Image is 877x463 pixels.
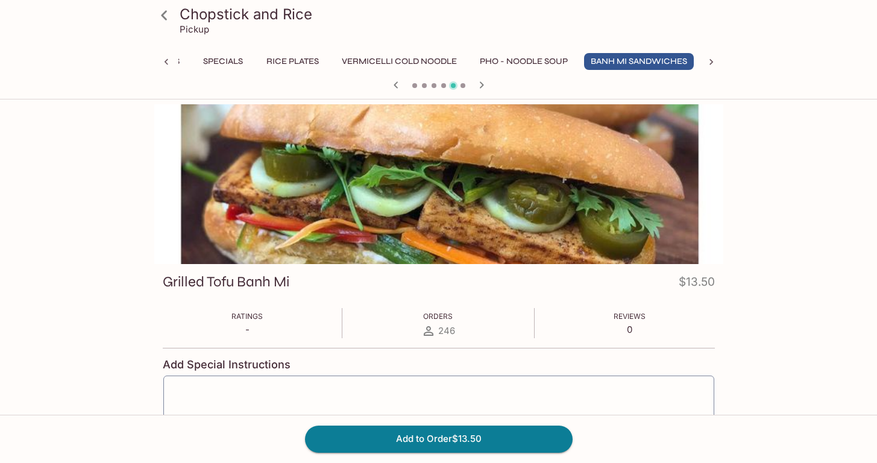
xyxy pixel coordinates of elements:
p: - [231,324,263,335]
span: Orders [423,312,453,321]
span: 246 [438,325,455,336]
div: Grilled Tofu Banh Mi [154,104,723,264]
button: Banh Mi Sandwiches [584,53,694,70]
p: 0 [614,324,646,335]
h3: Chopstick and Rice [180,5,718,24]
h3: Grilled Tofu Banh Mi [163,272,289,291]
span: Ratings [231,312,263,321]
button: Add to Order$13.50 [305,426,573,452]
button: Vermicelli Cold Noodle [335,53,464,70]
button: Specials [196,53,250,70]
p: Pickup [180,24,209,35]
button: Pho - Noodle Soup [473,53,574,70]
button: Rice Plates [260,53,325,70]
h4: Add Special Instructions [163,358,715,371]
span: Reviews [614,312,646,321]
h4: $13.50 [679,272,715,296]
